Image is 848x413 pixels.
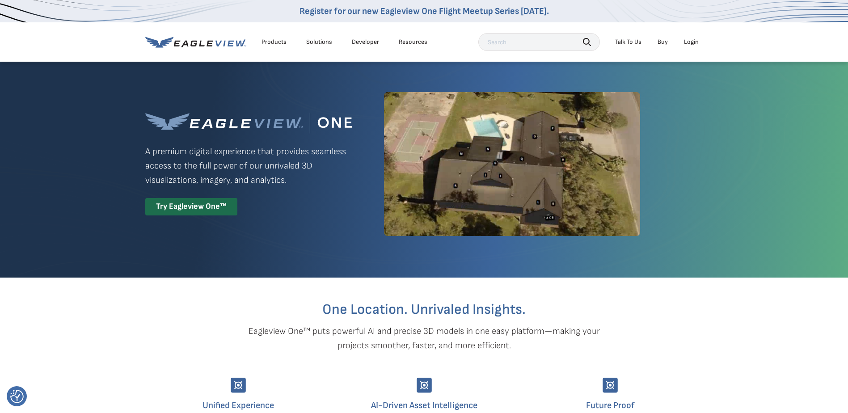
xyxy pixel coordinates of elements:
[10,390,24,403] img: Revisit consent button
[524,398,696,413] h4: Future Proof
[658,38,668,46] a: Buy
[684,38,699,46] div: Login
[615,38,641,46] div: Talk To Us
[306,38,332,46] div: Solutions
[338,398,510,413] h4: AI-Driven Asset Intelligence
[10,390,24,403] button: Consent Preferences
[145,113,352,134] img: Eagleview One™
[145,198,237,215] div: Try Eagleview One™
[300,6,549,17] a: Register for our new Eagleview One Flight Meetup Series [DATE].
[417,378,432,393] img: Group-9744.svg
[352,38,379,46] a: Developer
[152,398,325,413] h4: Unified Experience
[145,144,352,187] p: A premium digital experience that provides seamless access to the full power of our unrivaled 3D ...
[231,378,246,393] img: Group-9744.svg
[603,378,618,393] img: Group-9744.svg
[399,38,427,46] div: Resources
[262,38,287,46] div: Products
[233,324,616,353] p: Eagleview One™ puts powerful AI and precise 3D models in one easy platform—making your projects s...
[152,303,696,317] h2: One Location. Unrivaled Insights.
[478,33,600,51] input: Search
